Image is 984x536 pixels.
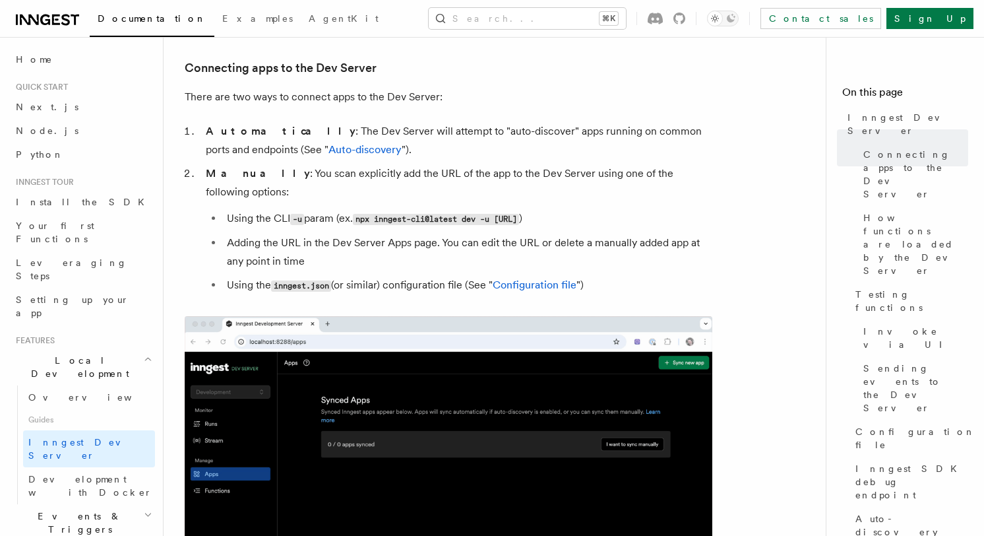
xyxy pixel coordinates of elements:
[850,420,968,457] a: Configuration file
[185,59,377,77] a: Connecting apps to the Dev Server
[16,125,78,136] span: Node.js
[842,106,968,143] a: Inngest Dev Server
[290,214,304,225] code: -u
[863,148,968,201] span: Connecting apps to the Dev Server
[842,84,968,106] h4: On this page
[11,143,155,166] a: Python
[11,251,155,288] a: Leveraging Steps
[98,13,206,24] span: Documentation
[863,325,968,351] span: Invoke via UI
[23,385,155,409] a: Overview
[28,392,164,403] span: Overview
[11,95,155,119] a: Next.js
[16,149,64,160] span: Python
[223,209,712,228] li: Using the CLI param (ex. )
[223,234,712,271] li: Adding the URL in the Dev Server Apps page. You can edit the URL or delete a manually added app a...
[11,82,68,92] span: Quick start
[309,13,379,24] span: AgentKit
[429,8,626,29] button: Search...⌘K
[11,354,144,380] span: Local Development
[206,125,355,137] strong: Automatically
[271,281,331,292] code: inngest.json
[850,457,968,507] a: Inngest SDK debug endpoint
[855,462,968,502] span: Inngest SDK debug endpoint
[600,12,618,25] kbd: ⌘K
[847,111,968,137] span: Inngest Dev Server
[11,214,155,251] a: Your first Functions
[11,385,155,504] div: Local Development
[16,220,94,244] span: Your first Functions
[28,474,152,498] span: Development with Docker
[11,288,155,325] a: Setting up your app
[11,177,74,187] span: Inngest tour
[760,8,881,29] a: Contact sales
[855,288,968,314] span: Testing functions
[858,143,968,206] a: Connecting apps to the Dev Server
[301,4,386,36] a: AgentKit
[11,48,155,71] a: Home
[222,13,293,24] span: Examples
[886,8,973,29] a: Sign Up
[493,279,576,291] a: Configuration file
[850,283,968,319] a: Testing functions
[858,319,968,356] a: Invoke via UI
[206,167,310,180] strong: Manually
[863,211,968,277] span: How functions are loaded by the Dev Server
[16,53,53,66] span: Home
[23,430,155,467] a: Inngest Dev Server
[28,437,141,461] span: Inngest Dev Server
[16,102,78,112] span: Next.js
[11,119,155,143] a: Node.js
[16,257,127,281] span: Leveraging Steps
[223,276,712,295] li: Using the (or similar) configuration file (See " ")
[11,349,155,385] button: Local Development
[855,425,975,452] span: Configuration file
[858,356,968,420] a: Sending events to the Dev Server
[23,467,155,504] a: Development with Docker
[11,510,144,536] span: Events & Triggers
[90,4,214,37] a: Documentation
[202,164,712,295] li: : You scan explicitly add the URL of the app to the Dev Server using one of the following options:
[11,190,155,214] a: Install the SDK
[707,11,739,26] button: Toggle dark mode
[328,143,402,156] a: Auto-discovery
[353,214,519,225] code: npx inngest-cli@latest dev -u [URL]
[185,88,712,106] p: There are two ways to connect apps to the Dev Server:
[11,335,55,346] span: Features
[863,362,968,415] span: Sending events to the Dev Server
[202,122,712,159] li: : The Dev Server will attempt to "auto-discover" apps running on common ports and endpoints (See ...
[16,197,152,207] span: Install the SDK
[858,206,968,283] a: How functions are loaded by the Dev Server
[23,409,155,430] span: Guides
[214,4,301,36] a: Examples
[16,294,129,318] span: Setting up your app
